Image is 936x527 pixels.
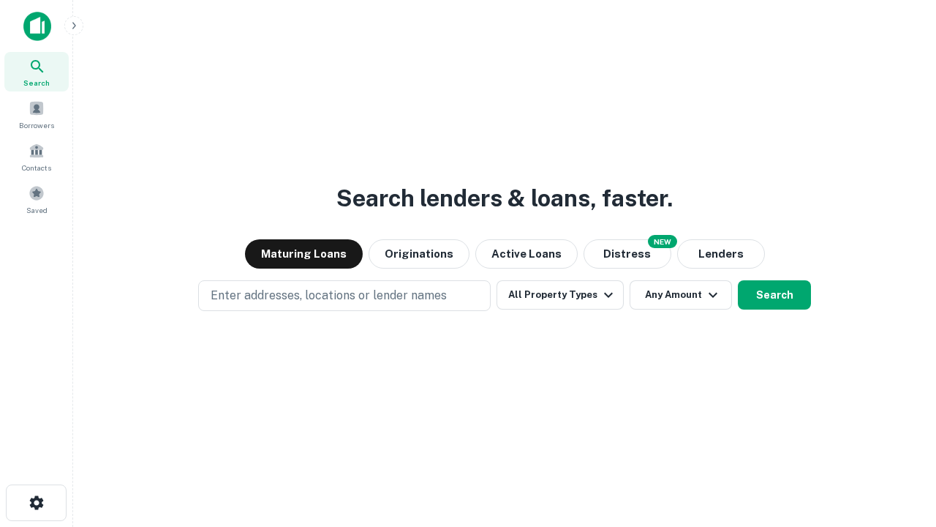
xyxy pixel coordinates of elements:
[677,239,765,269] button: Lenders
[648,235,677,248] div: NEW
[26,204,48,216] span: Saved
[4,137,69,176] a: Contacts
[245,239,363,269] button: Maturing Loans
[198,280,491,311] button: Enter addresses, locations or lender names
[23,77,50,89] span: Search
[211,287,447,304] p: Enter addresses, locations or lender names
[22,162,51,173] span: Contacts
[475,239,578,269] button: Active Loans
[863,410,936,480] iframe: Chat Widget
[369,239,469,269] button: Originations
[584,239,671,269] button: Search distressed loans with lien and other non-mortgage details.
[738,280,811,310] button: Search
[4,94,69,134] a: Borrowers
[23,12,51,41] img: capitalize-icon.png
[630,280,732,310] button: Any Amount
[19,119,54,131] span: Borrowers
[336,181,673,216] h3: Search lenders & loans, faster.
[4,52,69,91] a: Search
[497,280,624,310] button: All Property Types
[4,179,69,219] a: Saved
